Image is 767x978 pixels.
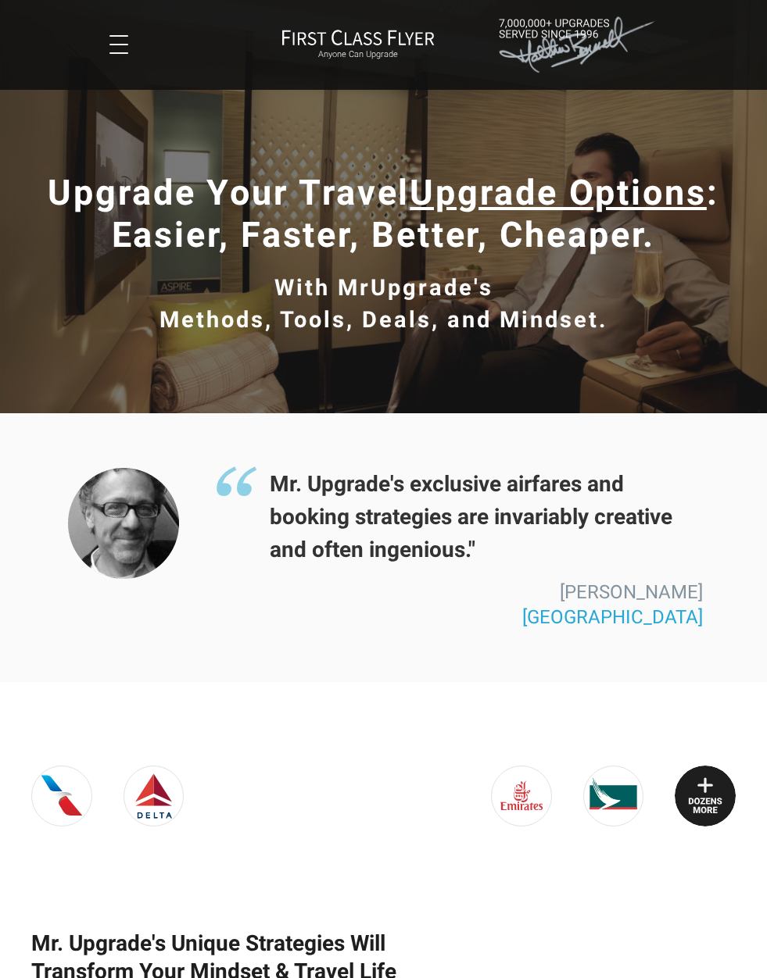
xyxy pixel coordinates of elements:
[215,468,704,566] span: Mr. Upgrade's exclusive airfares and booking strategies are invariably creative and often ingenio...
[281,29,435,60] a: First Class FlyerAnyone Can Upgrade
[159,274,608,333] span: With MrUpgrade's Methods, Tools, Deals, and Mindset.
[560,581,703,603] span: [PERSON_NAME]
[522,606,703,628] span: [GEOGRAPHIC_DATA]
[491,766,552,826] img: EM
[675,766,736,826] img: fcf_airlines_logo_more
[124,766,185,826] img: DL
[68,468,179,579] img: Thomas
[281,49,435,60] small: Anyone Can Upgrade
[281,29,435,45] img: First Class Flyer
[583,766,644,826] img: Cathay
[31,766,92,826] img: AA
[48,172,719,255] span: Upgrade Your Travel : Easier, Faster, Better, Cheaper.
[410,172,707,213] span: Upgrade Options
